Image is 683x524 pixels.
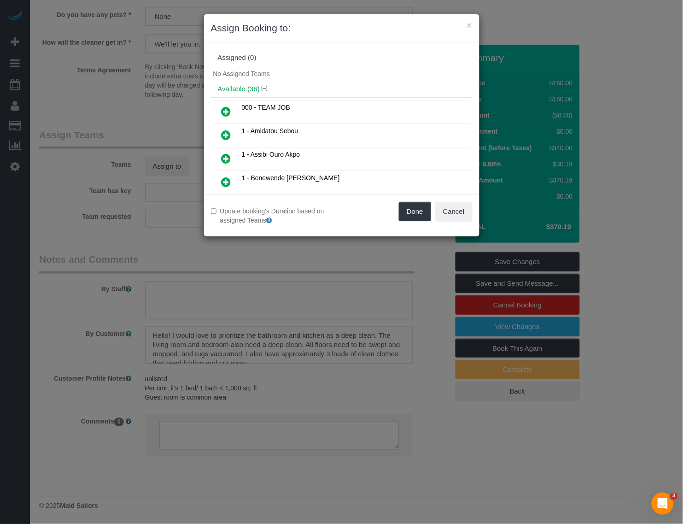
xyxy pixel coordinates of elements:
span: 000 - TEAM JOB [242,104,291,111]
h4: Available (36) [218,85,466,93]
button: Done [399,202,431,221]
span: 1 - Benewende [PERSON_NAME] [242,174,340,182]
iframe: Intercom live chat [652,493,674,515]
button: Cancel [435,202,473,221]
span: 1 - Assibi Ouro Akpo [242,151,300,158]
label: Update booking's Duration based on assigned Teams [211,206,335,225]
span: 1 - Amidatou Sebou [242,127,298,135]
input: Update booking's Duration based on assigned Teams [211,208,217,214]
button: × [467,20,472,30]
span: 3 [671,493,678,500]
h3: Assign Booking to: [211,21,473,35]
span: No Assigned Teams [213,70,270,77]
div: Assigned (0) [218,54,466,62]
